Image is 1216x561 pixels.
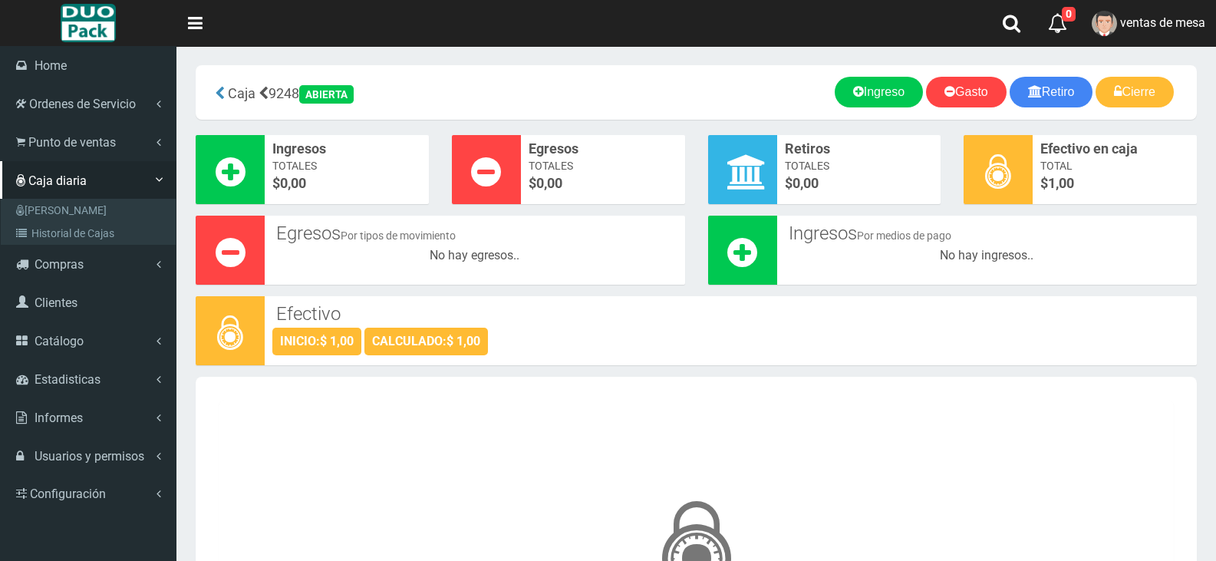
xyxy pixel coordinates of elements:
span: Egresos [529,139,677,159]
h3: Efectivo [276,304,1185,324]
a: Cierre [1096,77,1174,107]
span: $ [1040,173,1189,193]
h3: Ingresos [789,223,1186,243]
a: [PERSON_NAME] [5,199,176,222]
span: $ [785,173,934,193]
font: 0,00 [280,175,306,191]
a: Historial de Cajas [5,222,176,245]
span: Retiros [785,139,934,159]
img: User Image [1092,11,1117,36]
div: CALCULADO: [364,328,488,355]
span: Catálogo [35,334,84,348]
a: Ingreso [835,77,923,107]
div: No hay ingresos.. [785,247,1190,265]
div: INICIO: [272,328,361,355]
img: Logo grande [61,4,115,42]
span: Configuración [30,487,106,501]
span: Caja [228,85,255,101]
a: Retiro [1010,77,1093,107]
span: Usuarios y permisos [35,449,144,464]
h3: Egresos [276,223,674,243]
span: Efectivo en caja [1040,139,1189,159]
div: 9248 [207,77,533,108]
span: $ [529,173,677,193]
span: Compras [35,257,84,272]
span: Caja diaria [28,173,87,188]
span: Ingresos [272,139,421,159]
span: Clientes [35,295,77,310]
span: Home [35,58,67,73]
span: Punto de ventas [28,135,116,150]
div: ABIERTA [299,85,354,104]
span: $ [272,173,421,193]
span: Totales [529,158,677,173]
font: 0,00 [793,175,819,191]
span: ventas de mesa [1120,15,1205,30]
span: Informes [35,411,83,425]
div: No hay egresos.. [272,247,677,265]
span: Estadisticas [35,372,101,387]
font: 0,00 [536,175,562,191]
span: Total [1040,158,1189,173]
span: Totales [785,158,934,173]
span: Ordenes de Servicio [29,97,136,111]
small: Por medios de pago [857,229,951,242]
strong: $ 1,00 [320,334,354,348]
a: Gasto [926,77,1007,107]
span: 0 [1062,7,1076,21]
strong: $ 1,00 [447,334,480,348]
span: Totales [272,158,421,173]
small: Por tipos de movimiento [341,229,456,242]
span: 1,00 [1048,175,1074,191]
